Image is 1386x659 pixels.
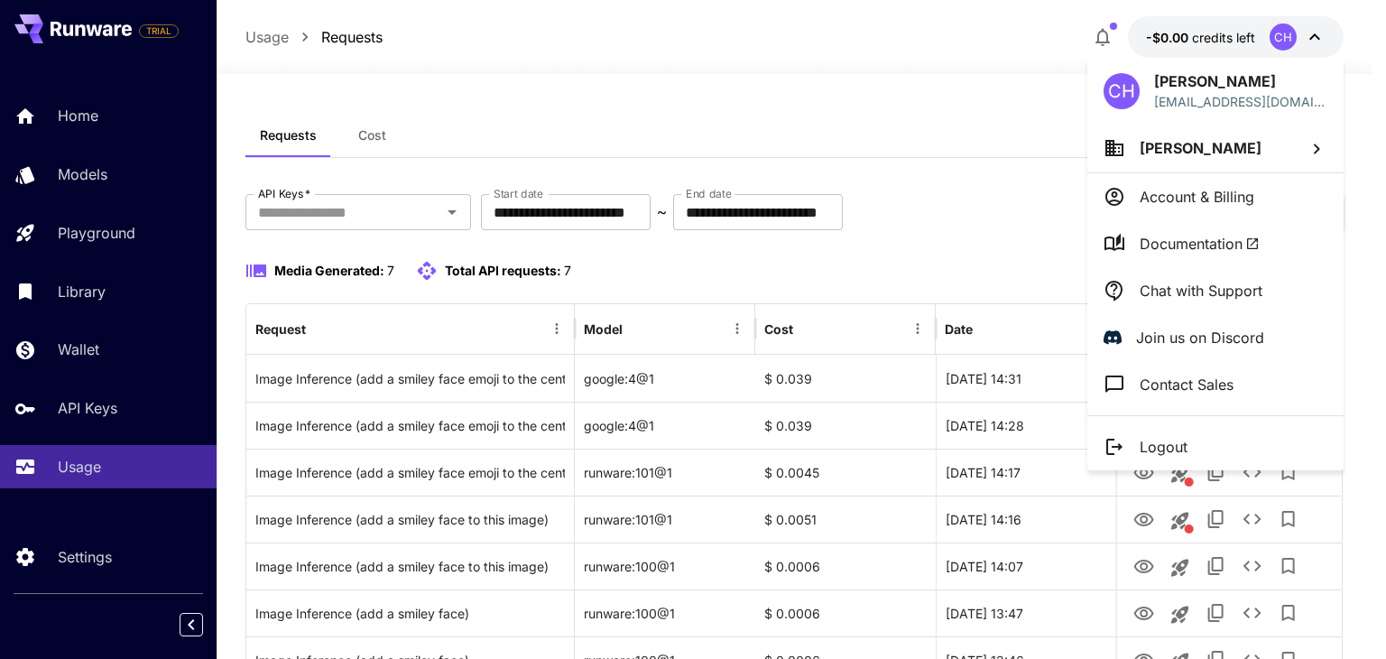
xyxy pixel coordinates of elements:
p: Contact Sales [1140,374,1234,395]
p: [PERSON_NAME] [1154,70,1327,92]
p: Join us on Discord [1136,327,1264,348]
span: [PERSON_NAME] [1140,139,1261,157]
p: [EMAIL_ADDRESS][DOMAIN_NAME] [1154,92,1327,111]
p: Logout [1140,436,1187,458]
span: Documentation [1140,233,1260,255]
div: CH [1104,73,1140,109]
p: Account & Billing [1140,186,1254,208]
button: [PERSON_NAME] [1087,124,1344,172]
p: Chat with Support [1140,280,1262,302]
div: cameronjahughes@icloud.com [1154,92,1327,111]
